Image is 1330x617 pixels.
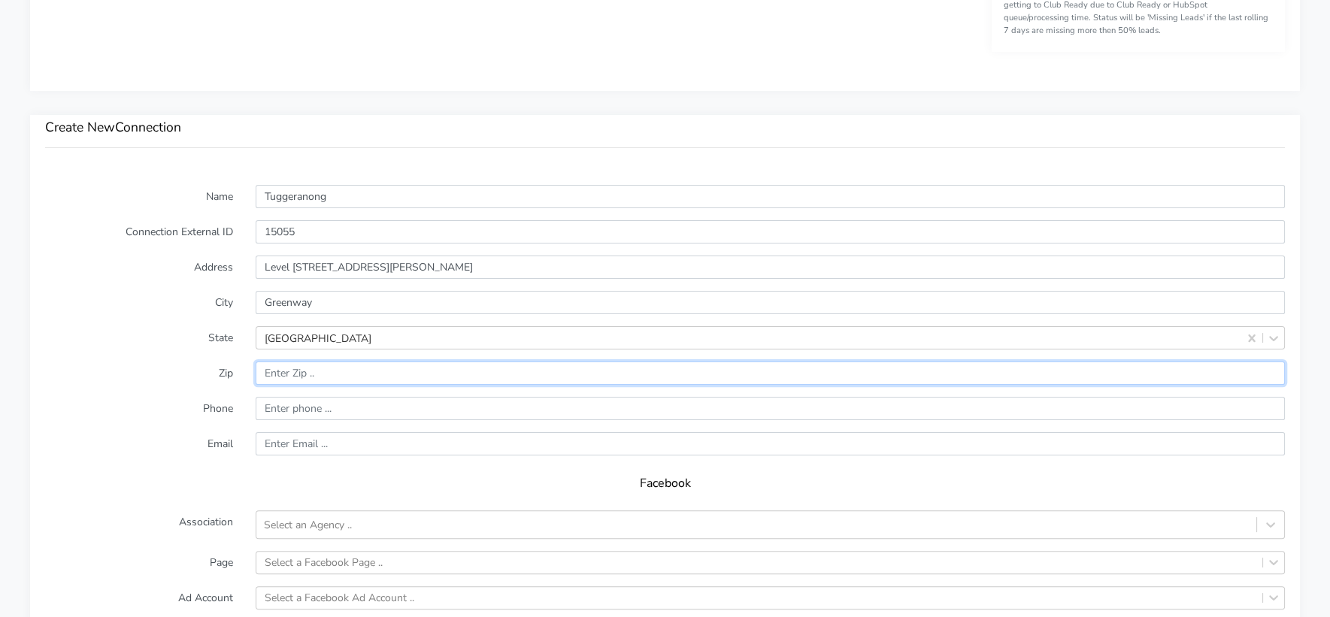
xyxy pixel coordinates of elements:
[264,516,352,532] div: Select an Agency ..
[256,256,1285,279] input: Enter Address ..
[34,361,244,385] label: Zip
[34,256,244,279] label: Address
[34,326,244,349] label: State
[256,291,1285,314] input: Enter the City ..
[34,510,244,539] label: Association
[265,590,414,606] div: Select a Facebook Ad Account ..
[265,330,371,346] div: [GEOGRAPHIC_DATA]
[256,185,1285,208] input: Enter Name ...
[45,119,1285,135] h3: Create New Connection
[256,220,1285,243] input: Enter the external ID ..
[256,397,1285,420] input: Enter phone ...
[34,432,244,455] label: Email
[256,361,1285,385] input: Enter Zip ..
[265,555,383,570] div: Select a Facebook Page ..
[34,586,244,609] label: Ad Account
[34,397,244,420] label: Phone
[34,220,244,243] label: Connection External ID
[60,476,1270,491] h5: Facebook
[34,551,244,574] label: Page
[34,291,244,314] label: City
[256,432,1285,455] input: Enter Email ...
[34,185,244,208] label: Name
